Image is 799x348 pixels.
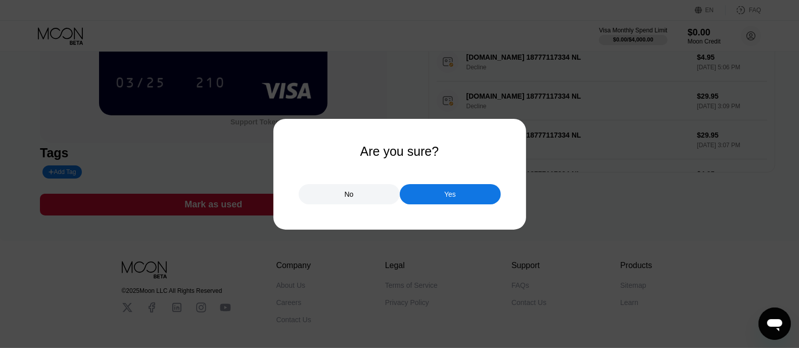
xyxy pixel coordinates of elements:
[400,184,501,204] div: Yes
[360,144,439,159] div: Are you sure?
[299,184,400,204] div: No
[345,190,354,199] div: No
[759,308,791,340] iframe: Button to launch messaging window
[444,190,456,199] div: Yes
